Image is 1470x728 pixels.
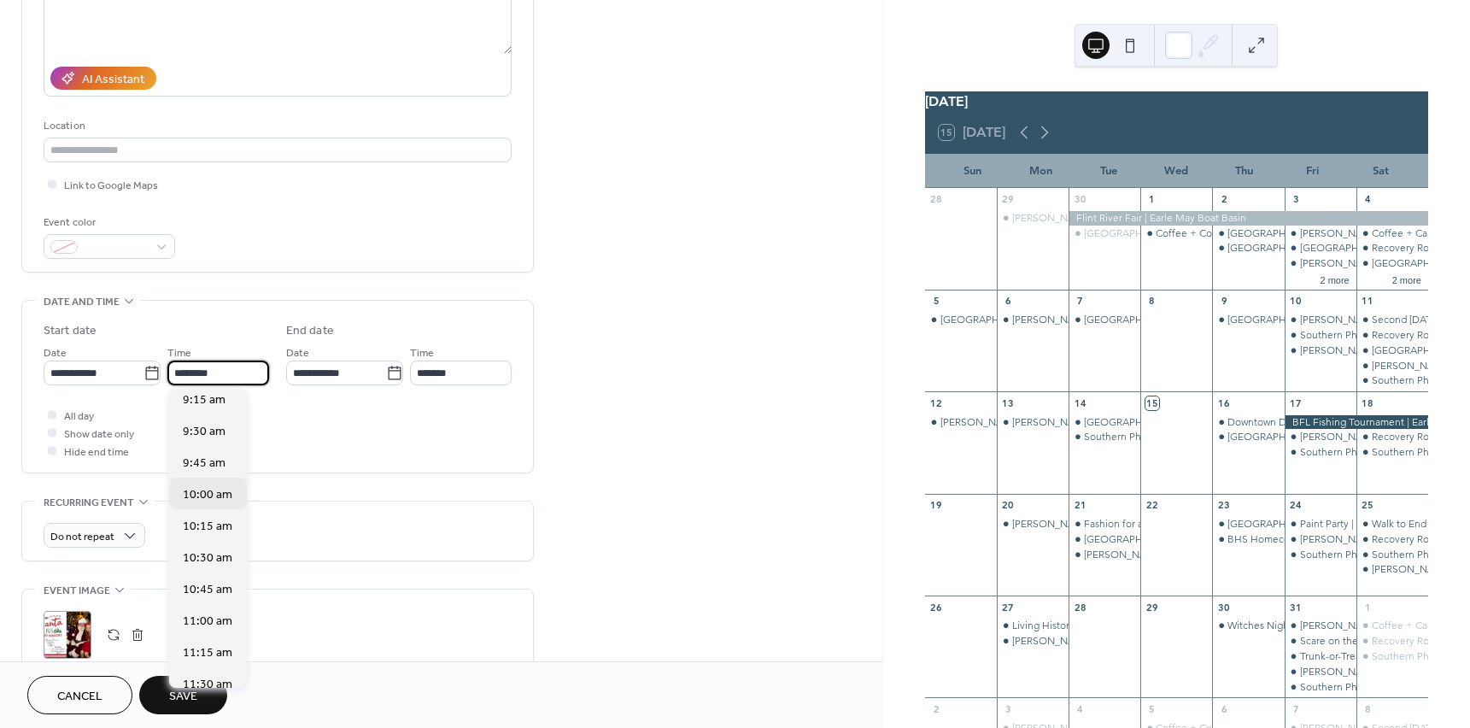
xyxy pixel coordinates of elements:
div: Firehouse Arts Center | The FUNdamentals of Art! [1212,313,1284,327]
div: [DATE] [925,91,1428,112]
div: Bainbridge Little Theatre | Sweeney Todd-The Demon Barber of Fleet Street [925,313,997,327]
span: Date [44,344,67,362]
div: 19 [930,499,943,512]
div: Recovery Room Live Music [1356,328,1428,343]
div: Bonnie Blue House | Live Music [1285,665,1356,679]
div: Fashion for a Cause | Moxie [1069,517,1140,531]
div: Bonnie Blue House | Live Music [1285,430,1356,444]
button: 2 more [1313,272,1356,286]
div: 30 [1074,193,1086,206]
div: 28 [930,193,943,206]
div: Firehouse Arts Center | The FUNdamentals of Art! [1069,532,1140,547]
div: Scare on the Square | Willis Park [1285,634,1356,649]
div: [PERSON_NAME]'s Bar | Bike Night [1012,415,1174,430]
div: Ron Thomson Workshop | Firehouse Arts Center [1285,226,1356,241]
div: Living History Tour | Downtown Bainbridge [997,619,1069,633]
div: Fashion for a Cause | Moxie [1084,517,1210,531]
span: Link to Google Maps [64,177,158,195]
div: [PERSON_NAME]'s Bar | Prohibition Night [1084,548,1275,562]
button: AI Assistant [50,67,156,90]
div: Mon [1006,154,1075,188]
div: Nick's Bar | Bike Night [997,517,1069,531]
div: Event color [44,214,172,232]
div: Downtown Development Authority Meeting [1212,415,1284,430]
div: Southern Philosophy Brewing Co | Live Music [1356,548,1428,562]
span: Do not repeat [50,527,114,547]
div: Nick's Bar | Bike Night [997,634,1069,649]
div: BFL Fishing Tournament | Earle May Boat Basin [1285,415,1428,430]
span: 9:45 am [183,455,225,473]
div: Recovery Room Live Music [1356,430,1428,444]
div: Nick's Bar | Bike Night [997,313,1069,327]
div: 27 [1002,601,1015,614]
span: 11:30 am [183,676,232,694]
span: Cancel [57,688,102,706]
div: Bonnie Blue House | Live Music [1285,532,1356,547]
div: 10 [1290,295,1303,308]
div: 29 [1145,601,1158,614]
div: [GEOGRAPHIC_DATA] | [PERSON_NAME]-The Demon [PERSON_NAME] of [GEOGRAPHIC_DATA] [940,313,1387,327]
div: End date [286,322,334,340]
span: 10:00 am [183,486,232,504]
div: ; [44,611,91,659]
div: [PERSON_NAME]'s Bar | Bike Night [1012,517,1174,531]
div: [GEOGRAPHIC_DATA] | The FUNdamentals of Art! [1227,226,1456,241]
div: 6 [1217,702,1230,715]
div: Nick's Bar | Six Guns Down Band [1356,562,1428,577]
div: Tue [1075,154,1143,188]
div: 26 [930,601,943,614]
div: 12 [930,396,943,409]
div: 5 [1145,702,1158,715]
div: 2 [930,702,943,715]
div: Firehouse Arts Center | The FUNdamentals of Art! [1069,313,1140,327]
div: Firehouse Arts Center | The FUNdamentals of Art! [1069,415,1140,430]
button: Cancel [27,676,132,714]
div: Nick's Bar | Friday Night Karaoke [1285,343,1356,358]
div: Southern Philosophy Brewing Co. Trivia Night [1069,430,1140,444]
span: 10:30 am [183,549,232,567]
span: All day [64,408,94,426]
div: 9 [1217,295,1230,308]
div: 5 [930,295,943,308]
div: Firehouse Arts Center | The FUNdamentals of Art! [1212,430,1284,444]
div: [GEOGRAPHIC_DATA] | The FUNdamentals of Art! [1227,517,1456,531]
div: Firehouse Arts Center | The FUNdamentals of Art! [1069,226,1140,241]
div: [GEOGRAPHIC_DATA] | The FUNdamentals of Art! [1227,430,1456,444]
div: Southern Philosophy Brewing Co | Live Music [1285,680,1356,695]
div: 4 [1074,702,1086,715]
div: Coffee + Conversations [1140,226,1212,241]
span: 10:45 am [183,581,232,599]
div: Recovery Room Live Music [1356,634,1428,649]
div: Downtown Development Authority Meeting [1227,415,1429,430]
div: [GEOGRAPHIC_DATA] | The FUNdamentals of Art! [1084,532,1313,547]
div: Thu [1210,154,1279,188]
div: Nick's Bar | Halloween Party [1285,619,1356,633]
div: [PERSON_NAME]'s Bar | Bike Night [1012,211,1174,226]
span: Date [286,344,309,362]
div: BHS Homecoming Parade [1227,532,1347,547]
div: 21 [1074,499,1086,512]
div: Firehouse Arts Center | The FUNdamentals of Art! [1212,226,1284,241]
span: Show date only [64,426,134,443]
div: 17 [1290,396,1303,409]
div: 30 [1217,601,1230,614]
div: Sun [939,154,1007,188]
div: BHS Homecoming Parade [1212,532,1284,547]
div: 16 [1217,396,1230,409]
div: 11 [1362,295,1374,308]
div: 29 [1002,193,1015,206]
div: 6 [1002,295,1015,308]
div: 15 [1145,396,1158,409]
div: Nick's Bar | Bike Night [997,415,1069,430]
div: Location [44,117,508,135]
div: Walk to End Alzheimer's [1356,517,1428,531]
div: Bonnie Blue House | Live Music [1285,313,1356,327]
div: Nick's Bar | Prohibition Night [1069,548,1140,562]
div: 7 [1290,702,1303,715]
div: Coffee + Conversations [1156,226,1264,241]
div: 8 [1145,295,1158,308]
span: 11:00 am [183,613,232,631]
button: 2 more [1385,272,1428,286]
div: Grady Ranch Farm Tour [925,415,997,430]
div: Southern Philosophy Brewing Co | Live Music [1356,649,1428,664]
